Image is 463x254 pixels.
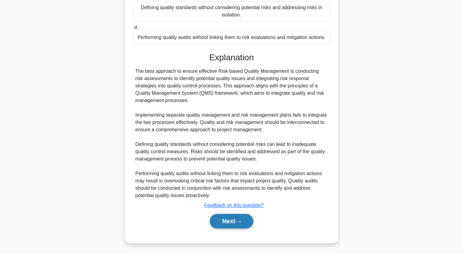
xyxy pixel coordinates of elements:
span: d. [134,25,138,30]
button: Next [210,214,253,228]
a: Feedback on this question? [204,203,264,208]
div: Defining quality standards without considering potential risks and addressing risks in isolation. [133,1,330,21]
h3: Explanation [137,52,327,63]
div: The best approach to ensure effective Risk-based Quality Management is conducting risk assessment... [135,68,328,199]
div: Performing quality audits without linking them to risk evaluations and mitigation actions. [133,31,330,44]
